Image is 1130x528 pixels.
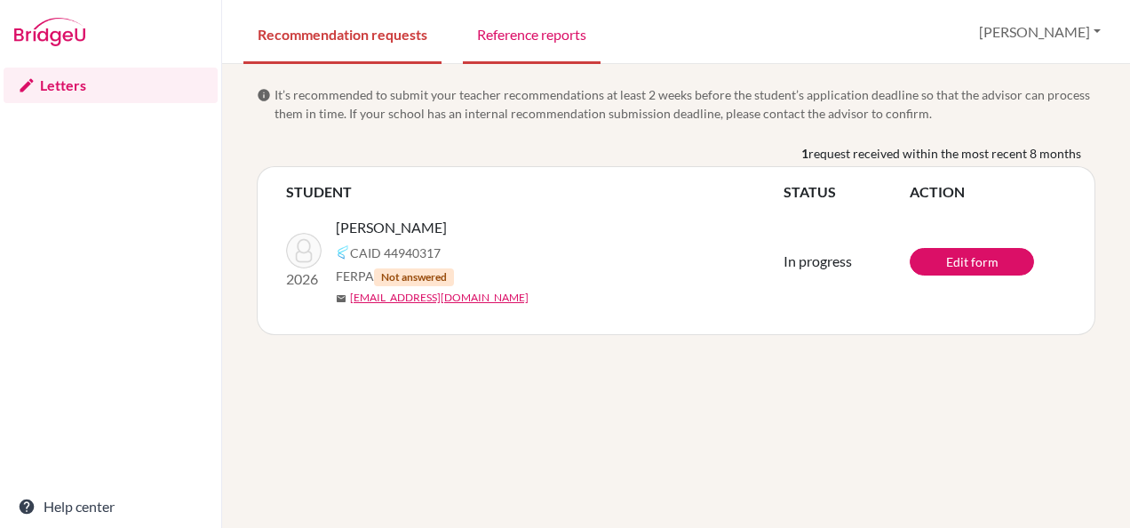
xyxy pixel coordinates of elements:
span: request received within the most recent 8 months [808,144,1081,163]
th: STUDENT [286,181,784,203]
img: Bridge-U [14,18,85,46]
span: Not answered [374,268,454,286]
th: STATUS [784,181,910,203]
a: Edit form [910,248,1034,276]
a: Recommendation requests [243,3,442,64]
button: [PERSON_NAME] [971,15,1109,49]
span: CAID 44940317 [350,244,441,262]
a: Letters [4,68,218,103]
p: 2026 [286,268,322,290]
a: [EMAIL_ADDRESS][DOMAIN_NAME] [350,290,529,306]
a: Help center [4,489,218,524]
span: [PERSON_NAME] [336,217,447,238]
span: info [257,88,271,102]
img: Daruwalla, Anahita [286,233,322,268]
span: mail [336,293,346,304]
span: It’s recommended to submit your teacher recommendations at least 2 weeks before the student’s app... [275,85,1095,123]
span: FERPA [336,267,454,286]
span: In progress [784,252,852,269]
th: ACTION [910,181,1066,203]
b: 1 [801,144,808,163]
a: Reference reports [463,3,601,64]
img: Common App logo [336,245,350,260]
